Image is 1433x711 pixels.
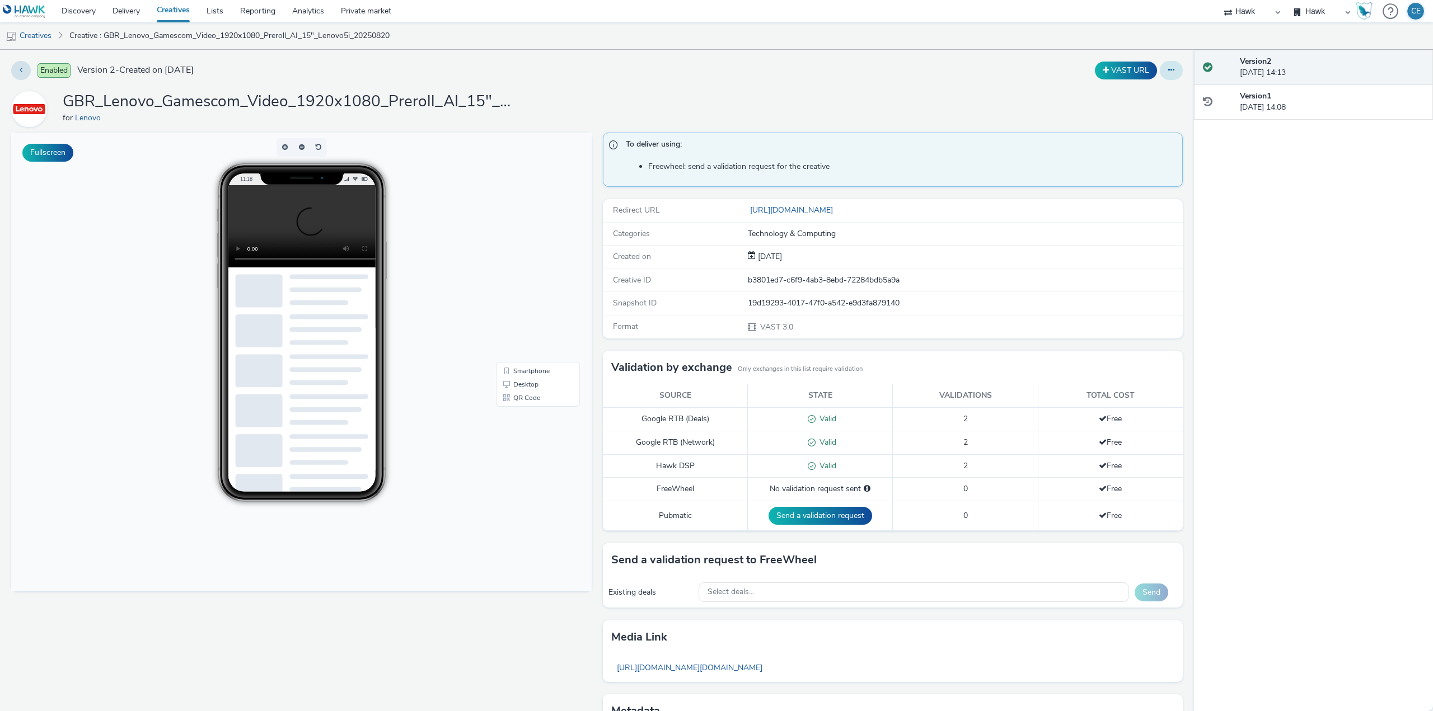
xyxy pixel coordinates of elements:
[648,161,1177,172] li: Freewheel: send a validation request for the creative
[769,507,872,525] button: Send a validation request
[1240,56,1424,79] div: [DATE] 14:13
[611,552,817,568] h3: Send a validation request to FreeWheel
[77,64,194,77] span: Version 2 - Created on [DATE]
[963,413,968,424] span: 2
[816,413,836,424] span: Valid
[603,478,748,501] td: FreeWheel
[753,483,887,495] div: No validation request sent
[608,587,694,598] div: Existing deals
[603,501,748,530] td: Pubmatic
[6,31,17,42] img: mobile
[1099,413,1122,424] span: Free
[502,235,538,242] span: Smartphone
[748,275,1182,286] div: b3801ed7-c6f9-4ab3-8ebd-72284bdb5a9a
[1099,483,1122,494] span: Free
[613,251,651,262] span: Created on
[963,460,968,471] span: 2
[1038,384,1183,407] th: Total cost
[1099,510,1122,521] span: Free
[613,275,651,285] span: Creative ID
[603,454,748,478] td: Hawk DSP
[1099,437,1122,448] span: Free
[1240,91,1424,114] div: [DATE] 14:08
[487,258,566,272] li: QR Code
[613,298,657,308] span: Snapshot ID
[603,407,748,431] td: Google RTB (Deals)
[613,205,660,215] span: Redirect URL
[893,384,1038,407] th: Validations
[1240,56,1271,67] strong: Version 2
[75,112,105,123] a: Lenovo
[748,298,1182,309] div: 19d19293-4017-47f0-a542-e9d3fa879140
[748,384,893,407] th: State
[3,4,46,18] img: undefined Logo
[1135,583,1168,601] button: Send
[613,321,638,332] span: Format
[1356,2,1373,20] img: Hawk Academy
[613,228,650,239] span: Categories
[1095,62,1157,79] button: VAST URL
[487,232,566,245] li: Smartphone
[611,359,732,376] h3: Validation by exchange
[816,437,836,448] span: Valid
[626,139,1172,153] span: To deliver using:
[708,587,754,597] span: Select deals...
[756,251,782,262] div: Creation 20 August 2025, 14:08
[502,262,529,269] span: QR Code
[603,431,748,454] td: Google RTB (Network)
[748,205,837,215] a: [URL][DOMAIN_NAME]
[63,91,511,112] h1: GBR_Lenovo_Gamescom_Video_1920x1080_Preroll_AI_15"_Lenovo5i_20250820
[816,460,836,471] span: Valid
[603,384,748,407] th: Source
[963,510,968,521] span: 0
[1356,2,1377,20] a: Hawk Academy
[963,437,968,448] span: 2
[63,112,75,123] span: for
[1092,62,1160,79] div: Duplicate the creative as a VAST URL
[1099,460,1122,471] span: Free
[64,22,395,49] a: Creative : GBR_Lenovo_Gamescom_Video_1920x1080_Preroll_AI_15"_Lenovo5i_20250820
[1411,3,1421,20] div: CE
[228,43,241,49] span: 11:18
[38,63,71,78] span: Enabled
[11,103,51,114] a: Lenovo
[1240,91,1271,101] strong: Version 1
[748,228,1182,239] div: Technology & Computing
[756,251,782,262] span: [DATE]
[864,483,870,495] div: Please select a deal below and click on Send to send a validation request to FreeWheel.
[502,248,527,255] span: Desktop
[13,93,45,125] img: Lenovo
[611,657,768,679] a: [URL][DOMAIN_NAME][DOMAIN_NAME]
[759,322,793,332] span: VAST 3.0
[22,144,73,162] button: Fullscreen
[611,629,667,646] h3: Media link
[487,245,566,258] li: Desktop
[738,365,863,374] small: Only exchanges in this list require validation
[963,483,968,494] span: 0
